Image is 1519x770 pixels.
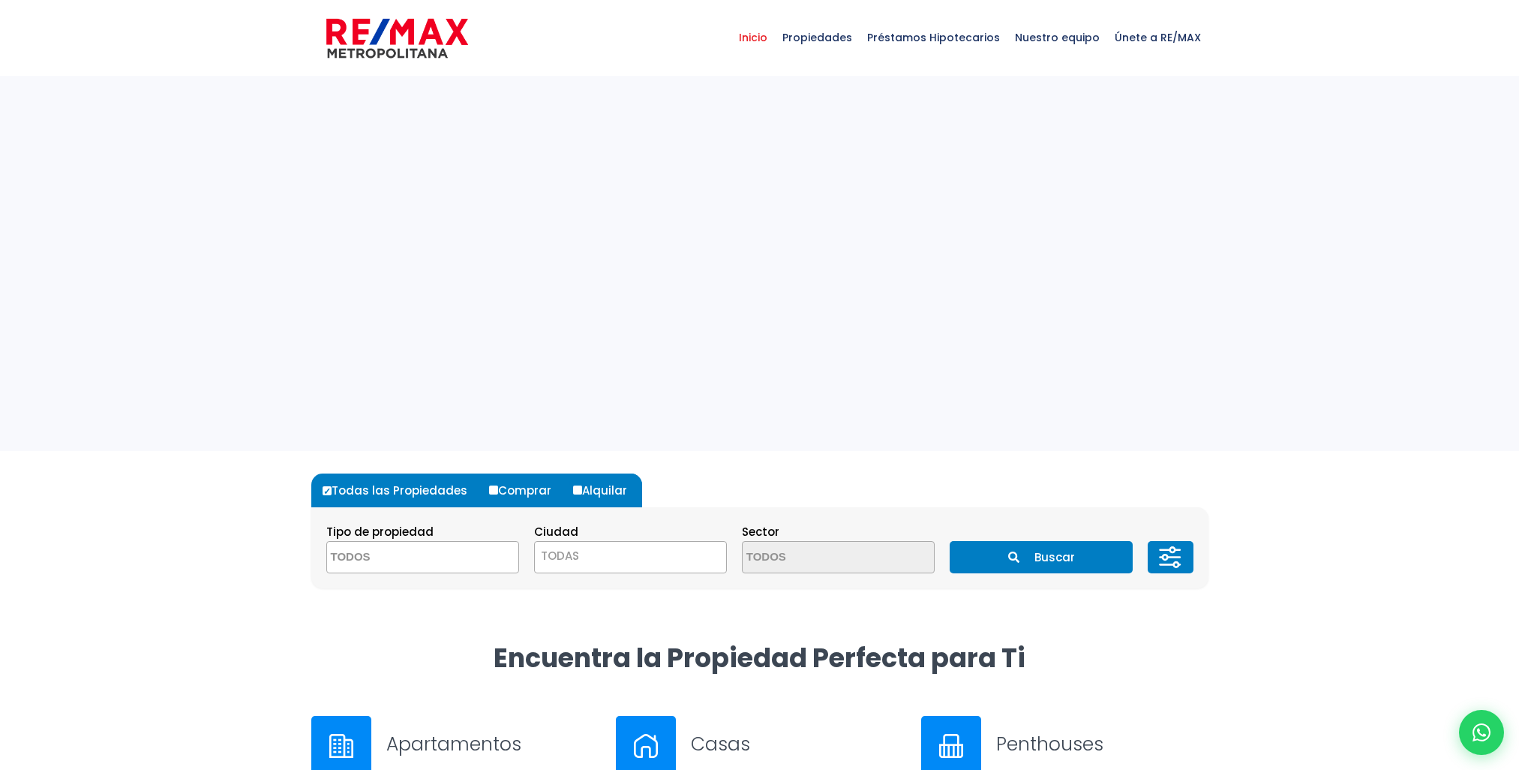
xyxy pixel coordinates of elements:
[326,16,468,61] img: remax-metropolitana-logo
[860,15,1007,60] span: Préstamos Hipotecarios
[534,524,578,540] span: Ciudad
[323,486,332,495] input: Todas las Propiedades
[996,731,1208,757] h3: Penthouses
[327,542,473,574] textarea: Search
[1107,15,1208,60] span: Únete a RE/MAX
[485,474,566,507] label: Comprar
[742,524,779,540] span: Sector
[541,548,579,564] span: TODAS
[1007,15,1107,60] span: Nuestro equipo
[534,541,727,573] span: TODAS
[535,546,726,567] span: TODAS
[326,524,434,540] span: Tipo de propiedad
[319,474,482,507] label: Todas las Propiedades
[573,486,582,495] input: Alquilar
[691,731,903,757] h3: Casas
[731,15,775,60] span: Inicio
[494,639,1025,676] strong: Encuentra la Propiedad Perfecta para Ti
[950,541,1133,573] button: Buscar
[569,474,642,507] label: Alquilar
[743,542,888,574] textarea: Search
[386,731,599,757] h3: Apartamentos
[489,486,498,495] input: Comprar
[775,15,860,60] span: Propiedades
